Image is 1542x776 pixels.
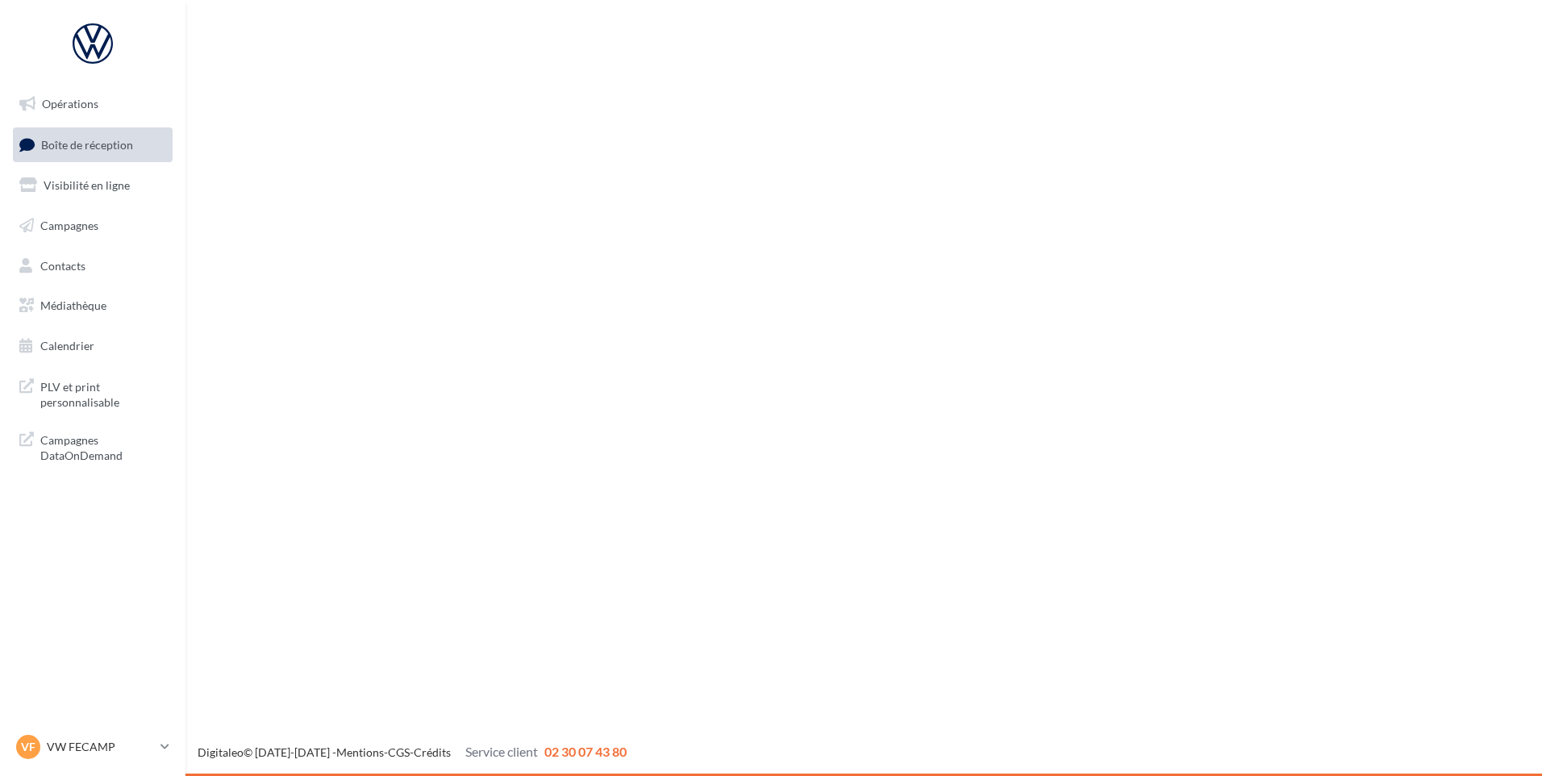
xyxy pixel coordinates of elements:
a: Calendrier [10,329,176,363]
a: Mentions [336,745,384,759]
a: Boîte de réception [10,127,176,162]
a: Visibilité en ligne [10,169,176,202]
span: VF [21,739,35,755]
span: Visibilité en ligne [44,178,130,192]
span: Calendrier [40,339,94,353]
p: VW FECAMP [47,739,154,755]
span: Opérations [42,97,98,111]
a: Opérations [10,87,176,121]
span: Service client [465,744,538,759]
a: Contacts [10,249,176,283]
a: Campagnes DataOnDemand [10,423,176,470]
span: Campagnes DataOnDemand [40,429,166,464]
a: CGS [388,745,410,759]
span: Boîte de réception [41,137,133,151]
a: VF VW FECAMP [13,732,173,762]
span: © [DATE]-[DATE] - - - [198,745,627,759]
a: Campagnes [10,209,176,243]
span: 02 30 07 43 80 [544,744,627,759]
span: Campagnes [40,219,98,232]
a: Digitaleo [198,745,244,759]
a: Crédits [414,745,451,759]
a: Médiathèque [10,289,176,323]
span: Médiathèque [40,298,106,312]
a: PLV et print personnalisable [10,369,176,417]
span: Contacts [40,258,85,272]
span: PLV et print personnalisable [40,376,166,411]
